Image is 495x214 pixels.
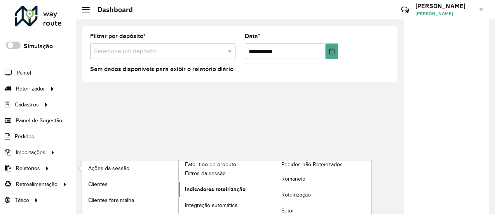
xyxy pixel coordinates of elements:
[179,182,275,197] a: Indicadores roteirização
[326,43,338,59] button: Choose Date
[15,132,34,141] span: Pedidos
[82,192,178,208] a: Clientes fora malha
[185,169,226,177] span: Filtros da sessão
[88,180,108,188] span: Clientes
[82,160,178,176] a: Ações da sessão
[275,187,371,203] a: Roteirização
[185,201,237,209] span: Integração automática
[15,101,39,109] span: Cadastros
[281,160,343,169] span: Pedidos não Roteirizados
[90,64,234,74] label: Sem dados disponíveis para exibir o relatório diário
[90,5,133,14] h2: Dashboard
[88,196,134,204] span: Clientes fora malha
[185,185,246,193] span: Indicadores roteirização
[179,198,275,213] a: Integração automática
[415,10,474,17] span: [PERSON_NAME]
[397,2,413,18] a: Contato Rápido
[281,191,311,199] span: Roteirização
[82,176,178,192] a: Clientes
[24,42,53,51] label: Simulação
[185,160,236,169] span: Fator tipo de produto
[16,148,45,157] span: Importações
[281,175,305,183] span: Romaneio
[415,2,474,10] h3: [PERSON_NAME]
[16,164,40,172] span: Relatórios
[16,180,58,188] span: Retroalimentação
[179,166,275,181] a: Filtros da sessão
[275,171,371,187] a: Romaneio
[16,85,45,93] span: Roteirizador
[15,196,29,204] span: Tático
[90,31,146,41] label: Filtrar por depósito
[245,31,260,41] label: Data
[17,69,31,77] span: Painel
[88,164,129,172] span: Ações da sessão
[16,117,62,125] span: Painel de Sugestão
